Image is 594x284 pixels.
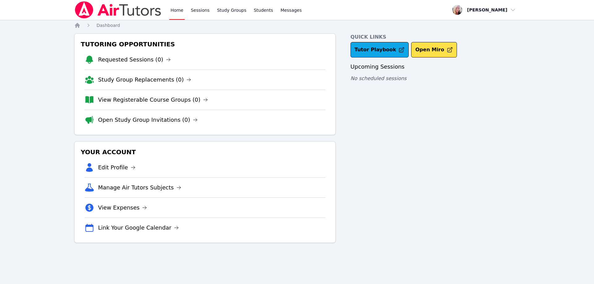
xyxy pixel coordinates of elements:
[98,55,171,64] a: Requested Sessions (0)
[98,75,191,84] a: Study Group Replacements (0)
[98,183,181,192] a: Manage Air Tutors Subjects
[351,75,407,81] span: No scheduled sessions
[80,146,330,158] h3: Your Account
[97,22,120,28] a: Dashboard
[98,163,136,172] a: Edit Profile
[351,42,409,57] a: Tutor Playbook
[281,7,302,13] span: Messages
[98,116,198,124] a: Open Study Group Invitations (0)
[411,42,457,57] button: Open Miro
[351,62,520,71] h3: Upcoming Sessions
[351,33,520,41] h4: Quick Links
[74,1,162,19] img: Air Tutors
[98,223,179,232] a: Link Your Google Calendar
[98,95,208,104] a: View Registerable Course Groups (0)
[97,23,120,28] span: Dashboard
[80,39,330,50] h3: Tutoring Opportunities
[98,203,147,212] a: View Expenses
[74,22,520,28] nav: Breadcrumb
